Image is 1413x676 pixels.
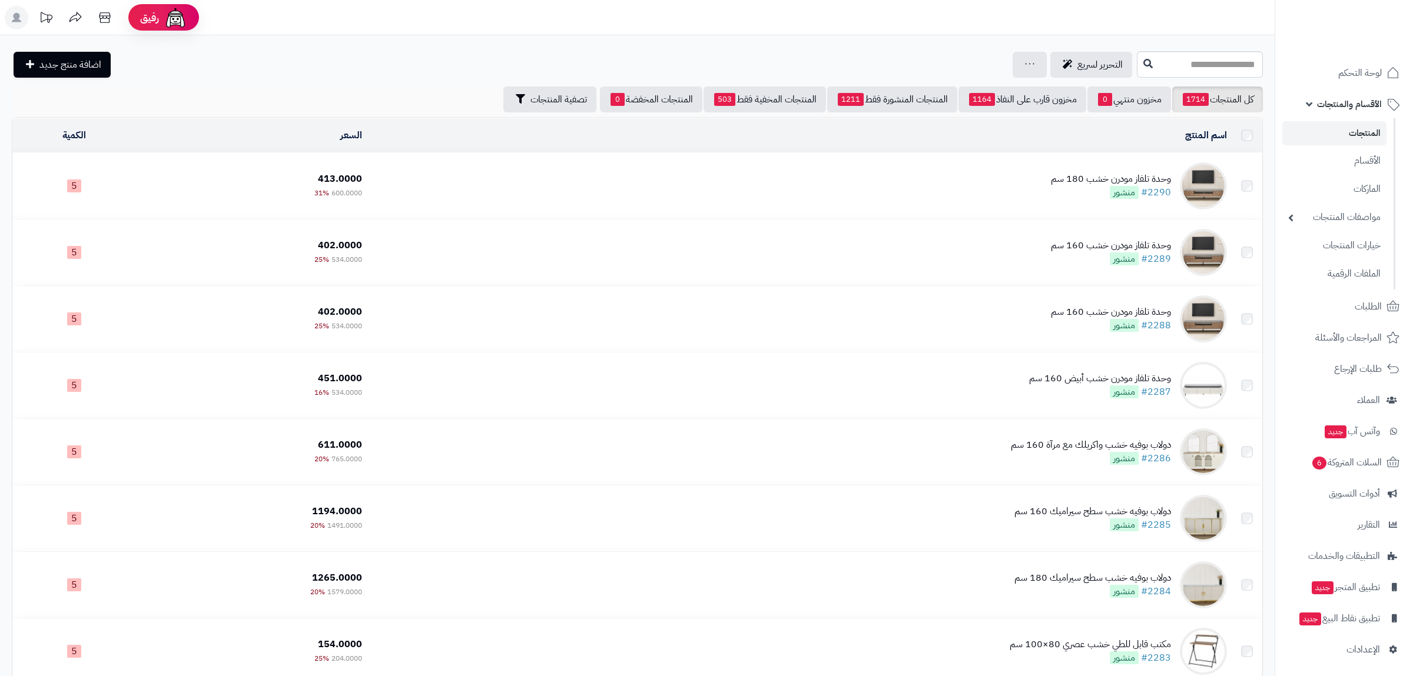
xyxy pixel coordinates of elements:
[1051,239,1171,252] div: وحدة تلفاز مودرن خشب 160 سم
[67,645,81,658] span: 5
[1299,612,1321,625] span: جديد
[530,92,587,106] span: تصفية المنتجات
[1282,177,1387,202] a: الماركات
[327,587,362,597] span: 1579.0000
[67,312,81,325] span: 5
[1141,651,1171,665] a: #2283
[1311,454,1382,471] span: السلات المتروكة
[1110,651,1139,664] span: منشور
[1282,386,1406,414] a: العملاء
[1110,319,1139,332] span: منشور
[1282,355,1406,383] a: طلبات الإرجاع
[1141,252,1171,266] a: #2289
[318,238,362,252] span: 402.0000
[1282,261,1387,287] a: الملفات الرقمية
[331,653,362,664] span: 204.0000
[314,454,329,464] span: 20%
[1355,298,1382,315] span: الطلبات
[331,387,362,398] span: 534.0000
[14,52,111,78] a: اضافة منتج جديد
[1077,58,1123,72] span: التحرير لسريع
[1311,579,1380,595] span: تطبيق المتجر
[1329,485,1380,502] span: أدوات التسويق
[827,86,957,112] a: المنتجات المنشورة فقط1211
[310,587,325,597] span: 20%
[314,653,329,664] span: 25%
[1282,148,1387,174] a: الأقسام
[1312,456,1327,469] span: 6
[1282,573,1406,601] a: تطبيق المتجرجديد
[1282,233,1387,258] a: خيارات المنتجات
[1346,641,1380,658] span: الإعدادات
[1110,252,1139,265] span: منشور
[1172,86,1263,112] a: كل المنتجات1714
[611,93,625,106] span: 0
[67,445,81,458] span: 5
[327,520,362,531] span: 1491.0000
[310,520,325,531] span: 20%
[318,637,362,651] span: 154.0000
[318,305,362,319] span: 402.0000
[1282,324,1406,352] a: المراجعات والأسئلة
[31,6,61,32] a: تحديثات المنصة
[1183,93,1209,106] span: 1714
[1014,505,1171,518] div: دولاب بوفيه خشب سطح سيراميك 160 سم
[314,188,329,198] span: 31%
[1110,385,1139,398] span: منشور
[140,11,159,25] span: رفيق
[1180,362,1227,409] img: وحدة تلفاز مودرن خشب أبيض 160 سم
[1110,518,1139,531] span: منشور
[1282,511,1406,539] a: التقارير
[1282,542,1406,570] a: التطبيقات والخدمات
[1282,604,1406,632] a: تطبيق نقاط البيعجديد
[1282,59,1406,87] a: لوحة التحكم
[714,93,735,106] span: 503
[1282,417,1406,445] a: وآتس آبجديد
[62,128,86,142] a: الكمية
[331,321,362,331] span: 534.0000
[704,86,826,112] a: المنتجات المخفية فقط503
[1141,451,1171,465] a: #2286
[958,86,1086,112] a: مخزون قارب على النفاذ1164
[318,371,362,385] span: 451.0000
[1185,128,1227,142] a: اسم المنتج
[1282,448,1406,477] a: السلات المتروكة6
[1338,65,1382,81] span: لوحة التحكم
[312,504,362,518] span: 1194.0000
[1051,172,1171,186] div: وحدة تلفاز مودرن خشب 180 سم
[1098,93,1112,106] span: 0
[1282,479,1406,508] a: أدوات التسويق
[314,387,329,398] span: 16%
[1141,185,1171,199] a: #2290
[1334,361,1382,377] span: طلبات الإرجاع
[67,179,81,192] span: 5
[1358,517,1380,533] span: التقارير
[331,254,362,265] span: 534.0000
[969,93,995,106] span: 1164
[1308,548,1380,564] span: التطبيقات والخدمات
[1357,392,1380,408] span: العملاء
[1110,186,1139,199] span: منشور
[1180,162,1227,209] img: وحدة تلفاز مودرن خشب 180 سم
[1180,229,1227,276] img: وحدة تلفاز مودرن خشب 160 سم
[1180,295,1227,342] img: وحدة تلفاز مودرن خشب 160 سم
[314,254,329,265] span: 25%
[1010,638,1171,651] div: مكتب قابل للطي خشب عصري 80×100 سم
[1141,584,1171,598] a: #2284
[331,188,362,198] span: 600.0000
[1141,318,1171,332] a: #2288
[1315,329,1382,346] span: المراجعات والأسئلة
[1051,305,1171,319] div: وحدة تلفاز مودرن خشب 160 سم
[39,58,101,72] span: اضافة منتج جديد
[314,321,329,331] span: 25%
[1180,495,1227,542] img: دولاب بوفيه خشب سطح سيراميك 160 سم
[838,93,864,106] span: 1211
[1298,610,1380,627] span: تطبيق نقاط البيع
[318,438,362,452] span: 611.0000
[1050,52,1132,78] a: التحرير لسريع
[164,6,187,29] img: ai-face.png
[318,172,362,186] span: 413.0000
[1282,635,1406,664] a: الإعدادات
[1180,628,1227,675] img: مكتب قابل للطي خشب عصري 80×100 سم
[1141,518,1171,532] a: #2285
